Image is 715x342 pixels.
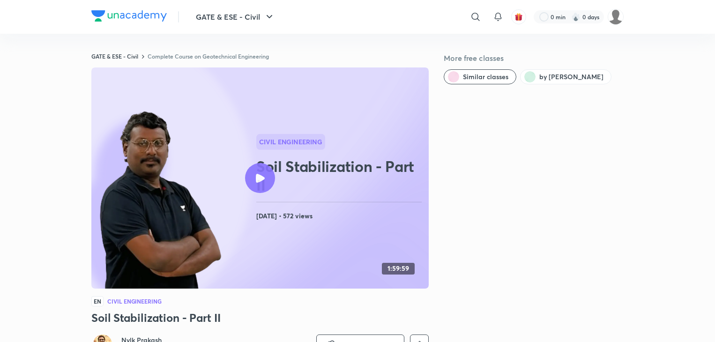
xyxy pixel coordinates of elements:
img: avatar [514,13,523,21]
h4: Civil Engineering [107,298,162,304]
h4: 1:59:59 [387,265,409,273]
a: GATE & ESE - Civil [91,52,138,60]
span: Similar classes [463,72,508,82]
h3: Soil Stabilization - Part II [91,310,429,325]
a: Complete Course on Geotechnical Engineering [148,52,269,60]
img: siddhardha NITW [608,9,624,25]
span: EN [91,296,104,306]
button: avatar [511,9,526,24]
h5: More free classes [444,52,624,64]
button: GATE & ESE - Civil [190,7,281,26]
span: by Nvlk Prakash [539,72,603,82]
a: Company Logo [91,10,167,24]
button: Similar classes [444,69,516,84]
img: Company Logo [91,10,167,22]
h2: Soil Stabilization - Part II [256,157,425,194]
h4: [DATE] • 572 views [256,210,425,222]
button: by Nvlk Prakash [520,69,611,84]
img: streak [571,12,581,22]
